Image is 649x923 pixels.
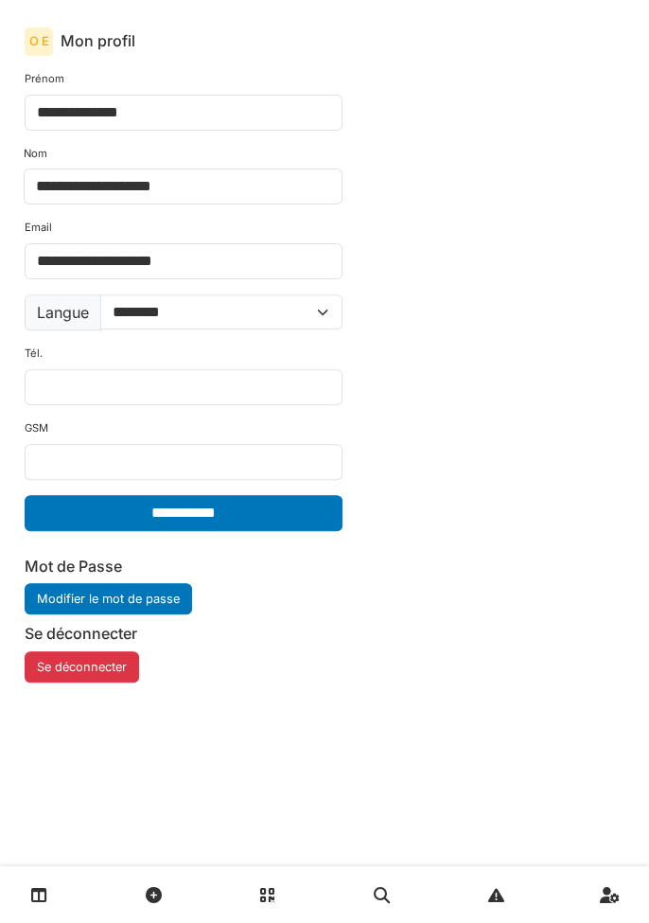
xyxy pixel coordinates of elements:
[25,294,101,330] label: Langue
[61,32,135,50] h6: Mon profil
[25,558,342,576] h6: Mot de Passe
[25,346,43,362] label: Tél.
[25,71,64,87] label: Prénom
[25,651,139,683] button: Se déconnecter
[25,220,52,236] label: Email
[25,27,53,56] div: O E
[25,625,342,643] h6: Se déconnecter
[25,420,48,436] label: GSM
[25,583,192,614] a: Modifier le mot de passe
[24,146,47,162] label: Nom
